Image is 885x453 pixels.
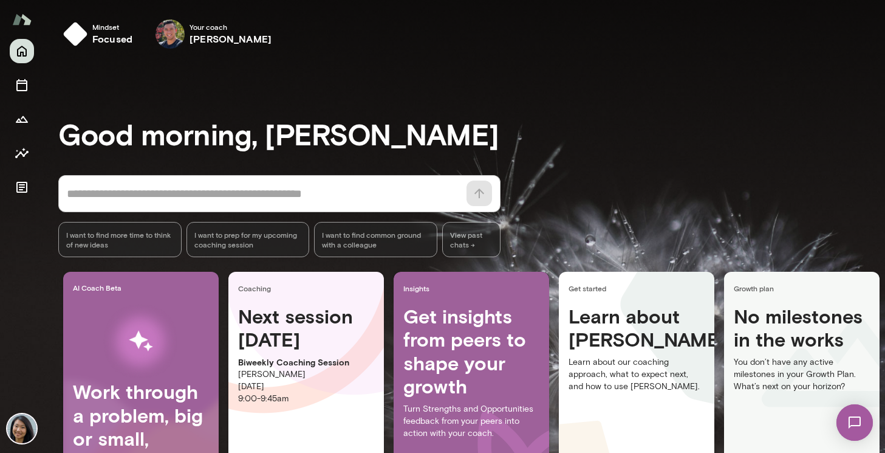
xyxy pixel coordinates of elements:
[63,22,87,46] img: mindset
[10,39,34,63] button: Home
[403,403,539,440] p: Turn Strengths and Opportunities feedback from your peers into action with your coach.
[190,32,272,46] h6: [PERSON_NAME]
[155,19,185,49] img: Mark Guzman
[10,141,34,165] button: Insights
[403,283,544,293] span: Insights
[734,356,870,393] p: You don’t have any active milestones in your Growth Plan. What’s next on your horizon?
[442,222,501,257] span: View past chats ->
[73,283,214,292] span: AI Coach Beta
[238,381,374,393] p: [DATE]
[238,368,374,381] p: [PERSON_NAME]
[734,305,870,356] h4: No milestones in the works
[238,305,374,351] h4: Next session [DATE]
[7,414,36,443] img: Ruyi Li
[194,230,302,249] span: I want to prep for my upcoming coaching session
[147,15,280,54] div: Mark GuzmanYour coach[PERSON_NAME]
[10,73,34,97] button: Sessions
[403,305,539,398] h4: Get insights from peers to shape your growth
[66,230,174,249] span: I want to find more time to think of new ideas
[238,283,379,293] span: Coaching
[569,305,705,351] h4: Learn about [PERSON_NAME]
[190,22,272,32] span: Your coach
[569,283,709,293] span: Get started
[87,303,195,380] img: AI Workflows
[322,230,429,249] span: I want to find common ground with a colleague
[734,283,875,293] span: Growth plan
[10,107,34,131] button: Growth Plan
[569,356,705,393] p: Learn about our coaching approach, what to expect next, and how to use [PERSON_NAME].
[238,356,374,368] p: Biweekly Coaching Session
[92,32,132,46] h6: focused
[314,222,437,257] div: I want to find common ground with a colleague
[58,117,885,151] h3: Good morning, [PERSON_NAME]
[58,222,182,257] div: I want to find more time to think of new ideas
[10,175,34,199] button: Documents
[92,22,132,32] span: Mindset
[186,222,310,257] div: I want to prep for my upcoming coaching session
[58,15,142,54] button: Mindsetfocused
[12,8,32,31] img: Mento
[238,393,374,405] p: 9:00 - 9:45am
